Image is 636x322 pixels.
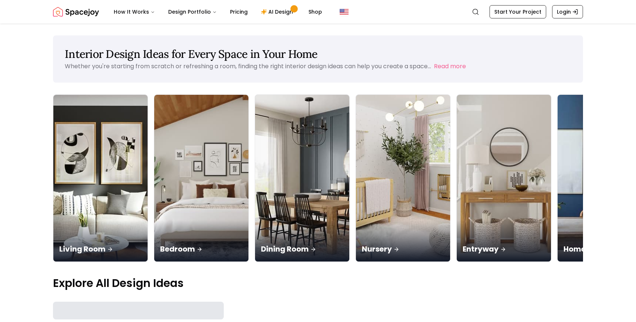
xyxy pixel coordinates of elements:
[362,244,444,254] p: Nursery
[154,95,248,262] img: Bedroom
[340,7,349,16] img: United States
[160,244,243,254] p: Bedroom
[162,4,223,19] button: Design Portfolio
[53,95,148,262] img: Living Room
[552,5,583,18] a: Login
[53,94,148,262] a: Living RoomLiving Room
[457,95,551,262] img: Entryway
[356,95,450,262] img: Nursery
[255,4,301,19] a: AI Design
[356,94,451,262] a: NurseryNursery
[53,4,99,19] a: Spacejoy
[108,4,328,19] nav: Main
[154,94,249,262] a: BedroomBedroom
[490,5,546,18] a: Start Your Project
[456,94,551,262] a: EntrywayEntryway
[65,47,571,60] h1: Interior Design Ideas for Every Space in Your Home
[261,244,343,254] p: Dining Room
[53,4,99,19] img: Spacejoy Logo
[53,277,583,290] p: Explore All Design Ideas
[434,62,466,71] button: Read more
[463,244,545,254] p: Entryway
[108,4,161,19] button: How It Works
[224,4,254,19] a: Pricing
[65,62,431,70] p: Whether you're starting from scratch or refreshing a room, finding the right interior design idea...
[255,95,349,262] img: Dining Room
[255,94,350,262] a: Dining RoomDining Room
[59,244,142,254] p: Living Room
[303,4,328,19] a: Shop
